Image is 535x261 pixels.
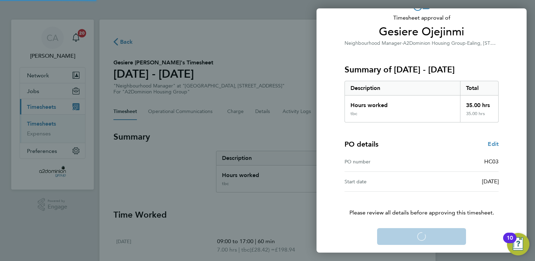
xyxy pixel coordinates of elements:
span: · [466,40,467,46]
span: · [402,40,403,46]
span: HC03 [484,158,499,165]
span: Ealing, [STREET_ADDRESS] [467,40,528,46]
span: Edit [488,141,499,147]
div: 35.00 hrs [460,111,499,122]
span: A2Dominion Housing Group [403,40,466,46]
div: Description [345,81,460,95]
div: PO number [345,157,422,166]
div: 35.00 hrs [460,96,499,111]
h3: Summary of [DATE] - [DATE] [345,64,499,75]
span: Neighbourhood Manager [345,40,402,46]
div: Total [460,81,499,95]
h4: PO details [345,139,378,149]
div: tbc [350,111,357,117]
span: Timesheet approval of [345,14,499,22]
div: Start date [345,177,422,186]
button: Open Resource Center, 10 new notifications [507,233,529,255]
div: [DATE] [422,177,499,186]
div: Summary of 22 - 28 Sep 2025 [345,81,499,122]
div: Hours worked [345,96,460,111]
span: Gesiere Ojejinmi [345,25,499,39]
a: Edit [488,140,499,148]
div: 10 [507,238,513,247]
p: Please review all details before approving this timesheet. [336,192,507,217]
